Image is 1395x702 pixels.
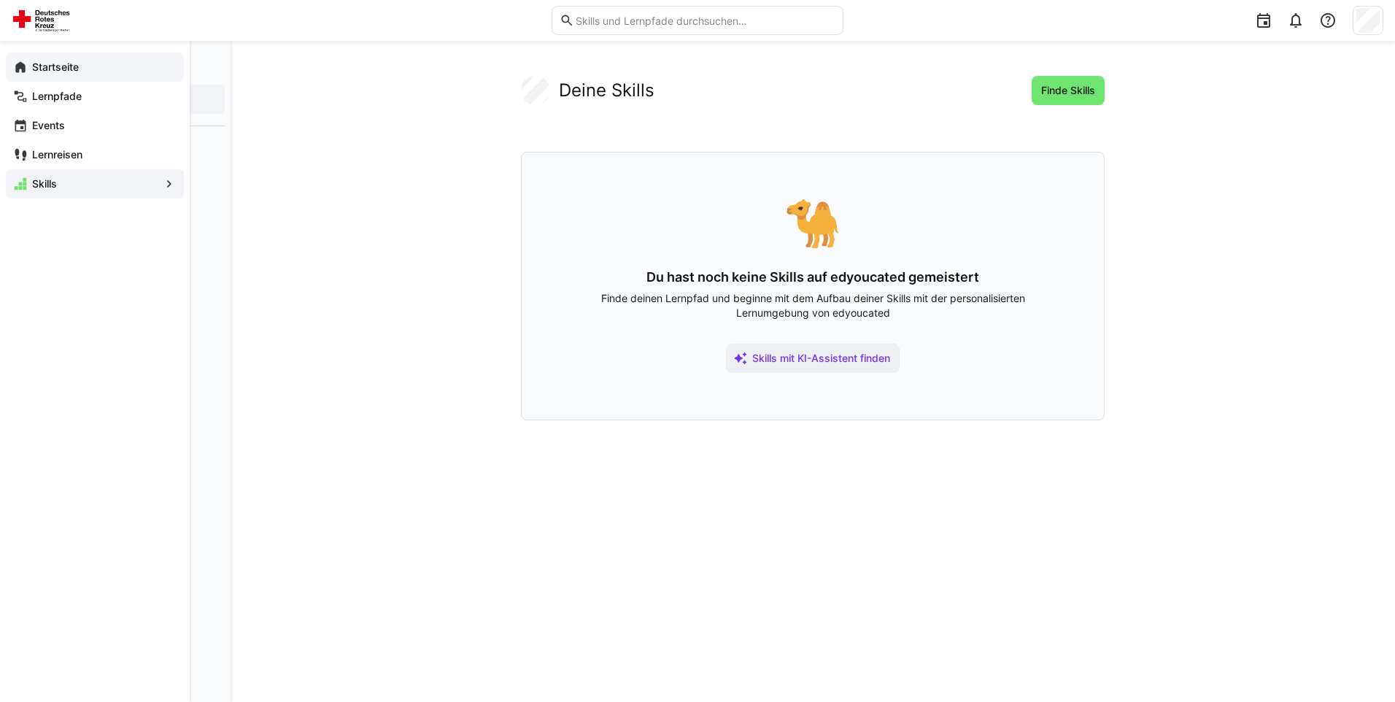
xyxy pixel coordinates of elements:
h2: Deine Skills [559,80,654,101]
span: Finde Skills [1039,83,1097,98]
p: Finde deinen Lernpfad und beginne mit dem Aufbau deiner Skills mit der personalisierten Lernumgeb... [568,291,1057,320]
span: Skills mit KI-Assistent finden [750,351,892,366]
h3: Du hast noch keine Skills auf edyoucated gemeistert [568,269,1057,285]
input: Skills und Lernpfade durchsuchen… [574,14,835,27]
button: Finde Skills [1032,76,1105,105]
button: Skills mit KI-Assistent finden [726,344,900,373]
div: 🐪 [568,199,1057,246]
